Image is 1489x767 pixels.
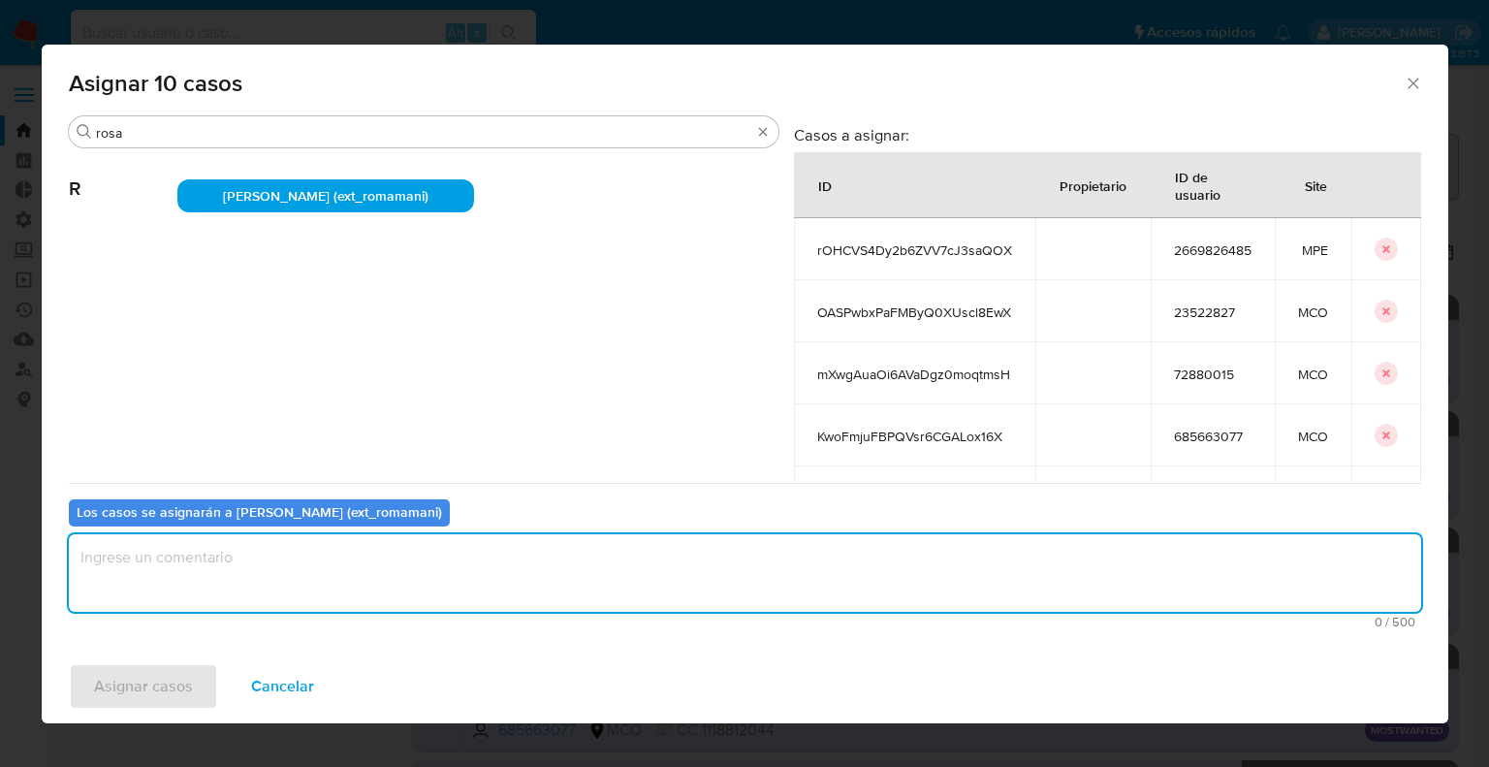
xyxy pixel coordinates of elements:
[1174,304,1251,321] span: 23522827
[223,186,428,206] span: [PERSON_NAME] (ext_romamani)
[1375,238,1398,261] button: icon-button
[77,124,92,140] button: Buscar
[226,663,339,710] button: Cancelar
[96,124,751,142] input: Buscar analista
[177,179,474,212] div: [PERSON_NAME] (ext_romamani)
[1298,366,1328,383] span: MCO
[251,665,314,708] span: Cancelar
[69,72,1405,95] span: Asignar 10 casos
[1152,153,1274,217] div: ID de usuario
[1298,428,1328,445] span: MCO
[69,148,177,201] span: R
[77,502,442,522] b: Los casos se asignarán a [PERSON_NAME] (ext_romamani)
[795,162,855,208] div: ID
[1375,424,1398,447] button: icon-button
[1298,241,1328,259] span: MPE
[1375,300,1398,323] button: icon-button
[817,366,1012,383] span: mXwgAuaOi6AVaDgz0moqtmsH
[75,616,1415,628] span: Máximo 500 caracteres
[1298,304,1328,321] span: MCO
[1174,241,1251,259] span: 2669826485
[1375,362,1398,385] button: icon-button
[755,124,771,140] button: Borrar
[817,241,1012,259] span: rOHCVS4Dy2b6ZVV7cJ3saQOX
[1174,428,1251,445] span: 685663077
[1036,162,1150,208] div: Propietario
[817,428,1012,445] span: KwoFmjuFBPQVsr6CGALox16X
[1404,74,1421,91] button: Cerrar ventana
[42,45,1448,723] div: assign-modal
[794,125,1421,144] h3: Casos a asignar:
[817,304,1012,321] span: OASPwbxPaFMByQ0XUscl8EwX
[1174,366,1251,383] span: 72880015
[1282,162,1350,208] div: Site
